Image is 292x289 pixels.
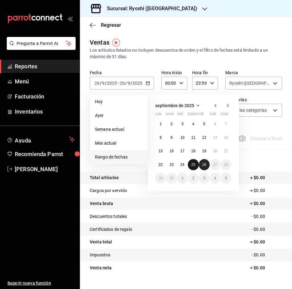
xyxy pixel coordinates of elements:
[127,81,130,86] input: --
[155,132,166,143] button: 8 de septiembre de 2025
[210,159,220,170] button: 27 de septiembre de 2025
[180,135,184,140] abbr: 10 de septiembre de 2025
[90,213,127,220] p: Descuentos totales
[90,70,154,75] label: Fecha
[15,92,75,101] span: Facturación
[155,103,194,108] span: septiembre de 2025
[181,122,183,126] abbr: 3 de septiembre de 2025
[161,70,187,75] label: Hora inicio
[192,122,195,126] abbr: 4 de septiembre de 2025
[15,165,75,173] span: [PERSON_NAME]
[203,176,205,180] abbr: 3 de octubre de 2025
[199,112,204,118] abbr: viernes
[188,132,199,143] button: 11 de septiembre de 2025
[159,149,163,153] abbr: 15 de septiembre de 2025
[188,173,199,184] button: 2 de octubre de 2025
[90,38,109,47] div: Ventas
[181,176,183,180] abbr: 1 de octubre de 2025
[102,5,197,12] h3: Sucursal: Ryoshi ([GEOGRAPHIC_DATA])
[213,135,217,140] abbr: 13 de septiembre de 2025
[112,39,120,46] img: Tooltip marker
[166,132,177,143] button: 9 de septiembre de 2025
[250,187,282,194] p: + $0.00
[225,176,227,180] abbr: 5 de octubre de 2025
[118,81,119,86] span: -
[155,112,162,118] abbr: lunes
[90,187,127,194] p: Cargos por servicio
[17,40,66,47] span: Pregunta a Parrot AI
[210,112,216,118] abbr: sábado
[94,81,100,86] input: --
[125,81,127,86] span: /
[95,154,143,160] span: Rango de fechas
[90,265,112,271] p: Venta neta
[166,173,177,184] button: 30 de septiembre de 2025
[177,132,188,143] button: 10 de septiembre de 2025
[213,163,217,167] abbr: 27 de septiembre de 2025
[177,118,188,130] button: 3 de septiembre de 2025
[169,149,173,153] abbr: 16 de septiembre de 2025
[191,135,195,140] abbr: 11 de septiembre de 2025
[15,136,67,143] span: Ayuda
[155,102,202,109] button: septiembre de 2025
[199,118,210,130] button: 5 de septiembre de 2025
[221,112,228,118] abbr: domingo
[169,163,173,167] abbr: 23 de septiembre de 2025
[177,159,188,170] button: 24 de septiembre de 2025
[251,226,282,233] p: - $0.00
[192,176,195,180] abbr: 2 de octubre de 2025
[199,159,210,170] button: 26 de septiembre de 2025
[95,98,143,105] span: Hoy
[90,200,113,207] p: Venta bruta
[214,176,216,180] abbr: 4 de octubre de 2025
[90,252,110,258] p: Impuestos
[180,149,184,153] abbr: 17 de septiembre de 2025
[221,159,231,170] button: 28 de septiembre de 2025
[132,81,143,86] input: ----
[155,173,166,184] button: 29 de septiembre de 2025
[214,122,216,126] abbr: 6 de septiembre de 2025
[155,146,166,157] button: 15 de septiembre de 2025
[160,122,162,126] abbr: 1 de septiembre de 2025
[90,175,119,181] p: Total artículos
[101,22,121,28] span: Regresar
[250,239,282,245] p: = $0.00
[250,200,282,207] p: = $0.00
[155,159,166,170] button: 22 de septiembre de 2025
[4,45,76,51] a: Pregunta a Parrot AI
[225,122,227,126] abbr: 7 de septiembre de 2025
[188,112,224,118] abbr: jueves
[210,132,220,143] button: 13 de septiembre de 2025
[188,118,199,130] button: 4 de septiembre de 2025
[224,149,228,153] abbr: 21 de septiembre de 2025
[90,47,282,60] div: Los artículos listados no incluyen descuentos de orden y el filtro de fechas está limitado a un m...
[221,132,231,143] button: 14 de septiembre de 2025
[251,213,282,220] p: - $0.00
[199,146,210,157] button: 19 de septiembre de 2025
[68,16,73,21] button: open_drawer_menu
[210,173,220,184] button: 4 de octubre de 2025
[166,118,177,130] button: 2 de septiembre de 2025
[229,80,271,86] span: Ryoshi ([GEOGRAPHIC_DATA])
[95,112,143,119] span: Ayer
[105,81,107,86] span: /
[199,132,210,143] button: 12 de septiembre de 2025
[221,146,231,157] button: 21 de septiembre de 2025
[221,173,231,184] button: 5 de octubre de 2025
[90,22,121,28] button: Regresar
[177,173,188,184] button: 1 de octubre de 2025
[166,146,177,157] button: 16 de septiembre de 2025
[202,135,206,140] abbr: 12 de septiembre de 2025
[171,135,173,140] abbr: 9 de septiembre de 2025
[159,163,163,167] abbr: 22 de septiembre de 2025
[95,140,143,147] span: Mes actual
[159,176,163,180] abbr: 29 de septiembre de 2025
[160,135,162,140] abbr: 8 de septiembre de 2025
[180,163,184,167] abbr: 24 de septiembre de 2025
[191,163,195,167] abbr: 25 de septiembre de 2025
[221,118,231,130] button: 7 de septiembre de 2025
[107,81,117,86] input: ----
[7,37,76,50] button: Pregunta a Parrot AI
[250,175,282,181] p: + $0.00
